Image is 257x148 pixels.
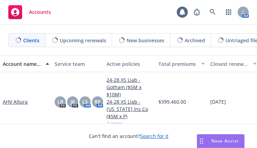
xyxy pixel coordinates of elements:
[82,98,88,105] span: LS
[222,5,236,19] a: Switch app
[185,37,205,44] span: Archived
[158,98,186,105] span: $399,460.00
[104,55,156,72] button: Active policies
[89,132,168,140] span: Can't find an account?
[127,37,164,44] span: New businesses
[210,60,249,68] div: Closest renewal date
[211,138,239,144] span: Nova Assist
[158,60,197,68] div: Total premiums
[107,76,153,98] a: 24-28 XS Liab - Gotham ($5M x $10M)
[57,98,63,105] span: LB
[197,134,206,148] div: Drag to move
[3,98,28,105] a: AHV Altura
[55,60,101,68] div: Service team
[210,98,226,105] span: [DATE]
[29,9,51,15] span: Accounts
[71,98,75,105] span: JK
[140,133,168,139] a: Search for it
[107,120,153,127] a: 2 more
[3,60,42,68] div: Account name, DBA
[197,134,245,148] button: Nova Assist
[60,37,106,44] span: Upcoming renewals
[23,37,39,44] span: Clients
[107,60,153,68] div: Active policies
[206,5,220,19] a: Search
[94,98,101,105] span: RP
[6,2,54,22] a: Accounts
[190,5,204,19] a: Report a Bug
[107,98,153,120] a: 24-28 XS LIab - [US_STATE] Ins Co ($5M x P)
[156,55,208,72] button: Total premiums
[52,55,104,72] button: Service team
